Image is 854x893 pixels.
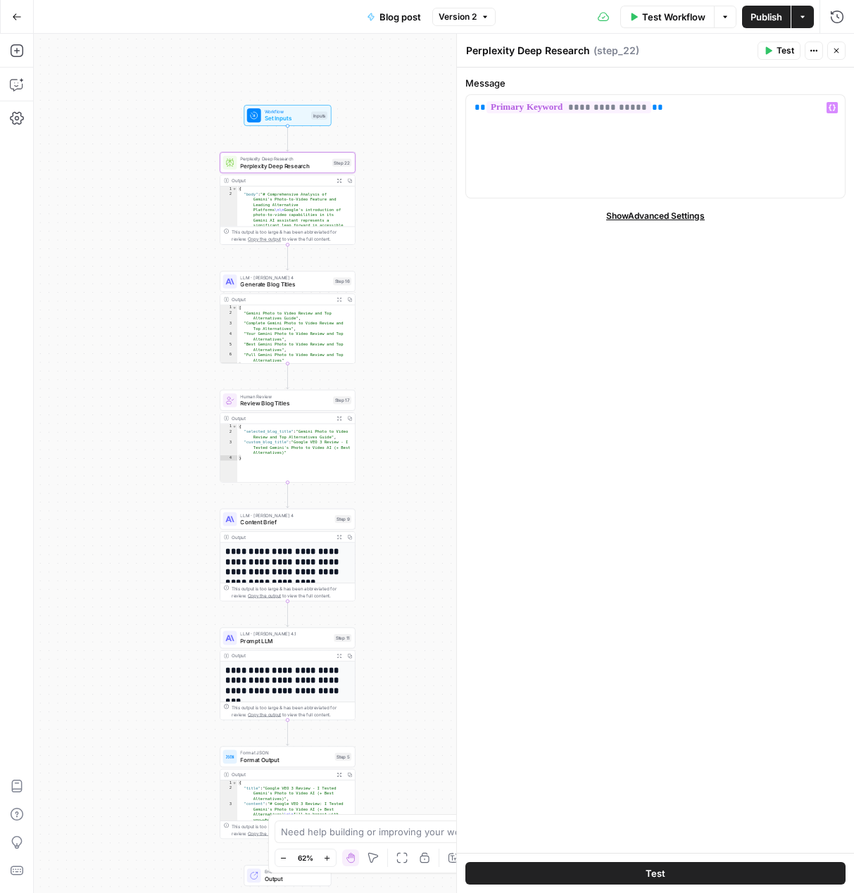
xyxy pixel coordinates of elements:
span: Format JSON [240,749,331,756]
div: Output [232,414,332,422]
div: Output [232,771,332,778]
label: Message [465,76,846,90]
span: Set Inputs [265,114,308,122]
div: Step 22 [332,159,351,167]
g: Edge from start to step_22 [287,126,289,151]
div: This output is too large & has been abbreviated for review. to view the full content. [232,704,351,718]
span: Copy the output [248,236,281,241]
div: Output [232,652,332,659]
div: 2 [220,429,237,440]
span: Toggle code folding, rows 1 through 4 [232,424,237,429]
span: Perplexity Deep Research [240,156,328,163]
span: Workflow [265,108,308,115]
div: LLM · [PERSON_NAME] 4Generate Blog TitlesStep 16Output[ "Gemini Photo to Video Review and Top Alt... [220,271,355,364]
div: 6 [220,353,237,363]
g: Edge from step_9 to step_11 [287,601,289,626]
textarea: Perplexity Deep Research [466,44,590,58]
div: 1 [220,424,237,429]
div: 1 [220,305,237,310]
span: Test Workflow [642,10,705,24]
span: Prompt LLM [240,637,330,645]
button: Blog post [358,6,429,28]
span: Perplexity Deep Research [240,161,328,170]
span: Publish [751,10,782,24]
span: Format Output [240,756,331,764]
div: Output [232,177,332,184]
span: Copy the output [248,711,281,716]
span: Human Review [240,393,329,400]
g: Edge from step_11 to step_5 [287,720,289,745]
div: Step 5 [335,753,352,761]
g: Edge from step_17 to step_9 [287,483,289,508]
g: Edge from step_16 to step_17 [287,364,289,389]
div: Format JSONFormat OutputStep 5Output{ "title":"Google VEO 3 Review - I Tested Gemini's Photo to V... [220,746,355,839]
div: Perplexity Deep ResearchPerplexity Deep ResearchStep 22Output{ "body":"# Comprehensive Analysis o... [220,152,355,245]
div: 4 [220,331,237,342]
span: LLM · [PERSON_NAME] 4 [240,274,329,281]
span: 62% [298,852,313,863]
div: WorkflowSet InputsInputs [220,105,355,126]
div: Inputs [311,111,327,119]
div: EndOutput [220,865,355,886]
span: Show Advanced Settings [606,210,705,222]
div: Output [232,296,332,303]
div: This output is too large & has been abbreviated for review. to view the full content. [232,585,351,599]
span: Content Brief [240,518,331,526]
span: Output [265,874,324,882]
span: Version 2 [439,11,477,23]
button: Test [758,42,800,60]
button: Publish [742,6,791,28]
div: 5 [220,342,237,353]
g: Edge from step_22 to step_16 [287,245,289,270]
div: This output is too large & has been abbreviated for review. to view the full content. [232,823,351,837]
span: End [265,868,324,875]
div: 4 [220,455,237,460]
div: 2 [220,310,237,321]
button: Test [465,862,846,885]
button: Version 2 [432,8,496,26]
span: Toggle code folding, rows 1 through 7 [232,305,237,310]
div: 2 [220,785,237,801]
div: 3 [220,321,237,331]
div: Human ReviewReview Blog TitlesStep 17Output{ "selected_blog_title":"Gemini Photo to Video Review ... [220,390,355,483]
span: LLM · [PERSON_NAME] 4 [240,512,331,519]
div: Step 16 [333,277,351,285]
div: This output is too large & has been abbreviated for review. to view the full content. [232,229,351,243]
div: Output [232,533,332,540]
div: 1 [220,186,237,191]
div: 1 [220,780,237,785]
div: 7 [220,362,237,367]
div: Step 11 [334,634,351,642]
span: Toggle code folding, rows 1 through 3 [232,186,237,191]
span: Review Blog Titles [240,399,329,407]
div: Step 9 [335,515,352,523]
span: ( step_22 ) [594,44,639,58]
span: LLM · [PERSON_NAME] 4.1 [240,631,330,638]
button: Test Workflow [620,6,714,28]
span: Test [646,866,665,880]
span: Copy the output [248,830,281,835]
span: Copy the output [248,593,281,598]
span: Generate Blog Titles [240,280,329,289]
div: Step 17 [333,396,351,404]
div: 3 [220,440,237,455]
span: Test [777,44,794,57]
span: Toggle code folding, rows 1 through 4 [232,780,237,785]
span: Blog post [379,10,421,24]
